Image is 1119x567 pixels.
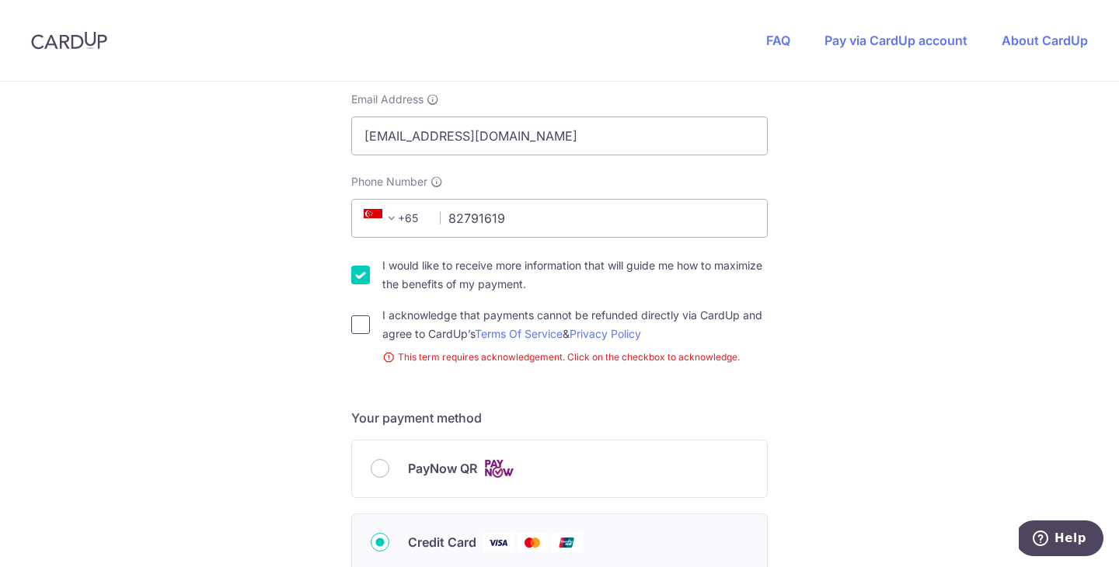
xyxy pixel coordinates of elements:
img: CardUp [31,31,107,50]
span: PayNow QR [408,459,477,478]
img: Visa [483,533,514,552]
input: Email address [351,117,768,155]
span: Phone Number [351,174,427,190]
a: Pay via CardUp account [824,33,967,48]
div: PayNow QR Cards logo [371,459,748,478]
img: Union Pay [551,533,582,552]
span: +65 [364,209,401,228]
label: I acknowledge that payments cannot be refunded directly via CardUp and agree to CardUp’s & [382,306,768,343]
span: +65 [359,209,429,228]
small: This term requires acknowledgement. Click on the checkbox to acknowledge. [382,350,768,365]
span: Credit Card [408,533,476,551]
img: Cards logo [483,459,514,478]
a: Privacy Policy [570,327,641,340]
h5: Your payment method [351,409,768,427]
iframe: Opens a widget where you can find more information [1019,520,1103,559]
a: About CardUp [1002,33,1088,48]
div: Credit Card Visa Mastercard Union Pay [371,533,748,552]
img: Mastercard [517,533,548,552]
a: Terms Of Service [475,327,563,340]
a: FAQ [766,33,790,48]
span: Email Address [351,92,424,107]
label: I would like to receive more information that will guide me how to maximize the benefits of my pa... [382,256,768,294]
